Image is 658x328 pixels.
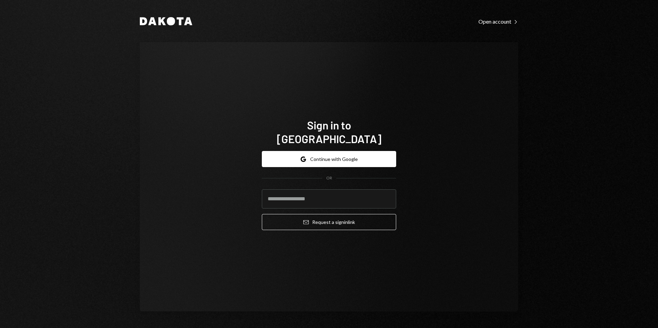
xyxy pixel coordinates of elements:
[262,214,396,230] button: Request a signinlink
[262,151,396,167] button: Continue with Google
[326,175,332,181] div: OR
[262,118,396,146] h1: Sign in to [GEOGRAPHIC_DATA]
[478,17,518,25] a: Open account
[478,18,518,25] div: Open account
